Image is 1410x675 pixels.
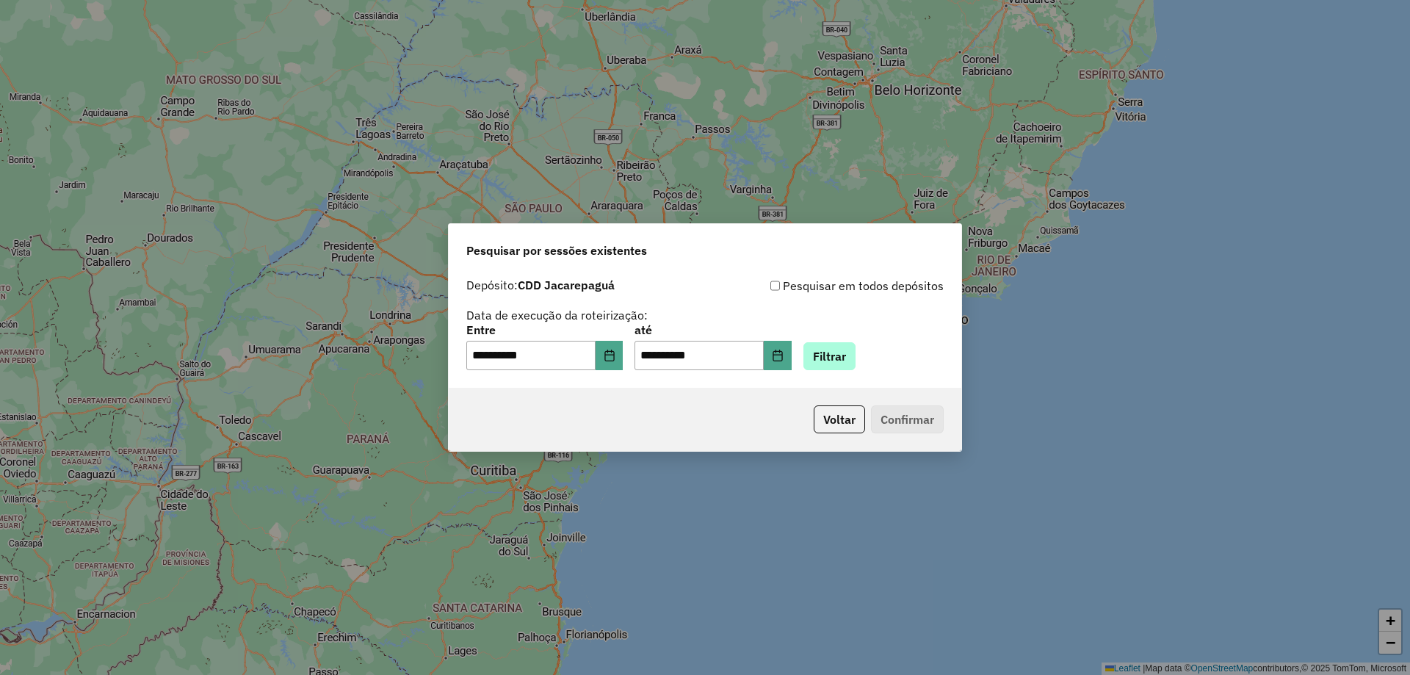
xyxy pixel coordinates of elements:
label: até [634,321,791,339]
div: Pesquisar em todos depósitos [705,277,944,295]
button: Choose Date [764,341,792,370]
strong: CDD Jacarepaguá [518,278,615,292]
button: Choose Date [596,341,623,370]
label: Data de execução da roteirização: [466,306,648,324]
span: Pesquisar por sessões existentes [466,242,647,259]
button: Voltar [814,405,865,433]
label: Depósito: [466,276,615,294]
button: Filtrar [803,342,856,370]
label: Entre [466,321,623,339]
